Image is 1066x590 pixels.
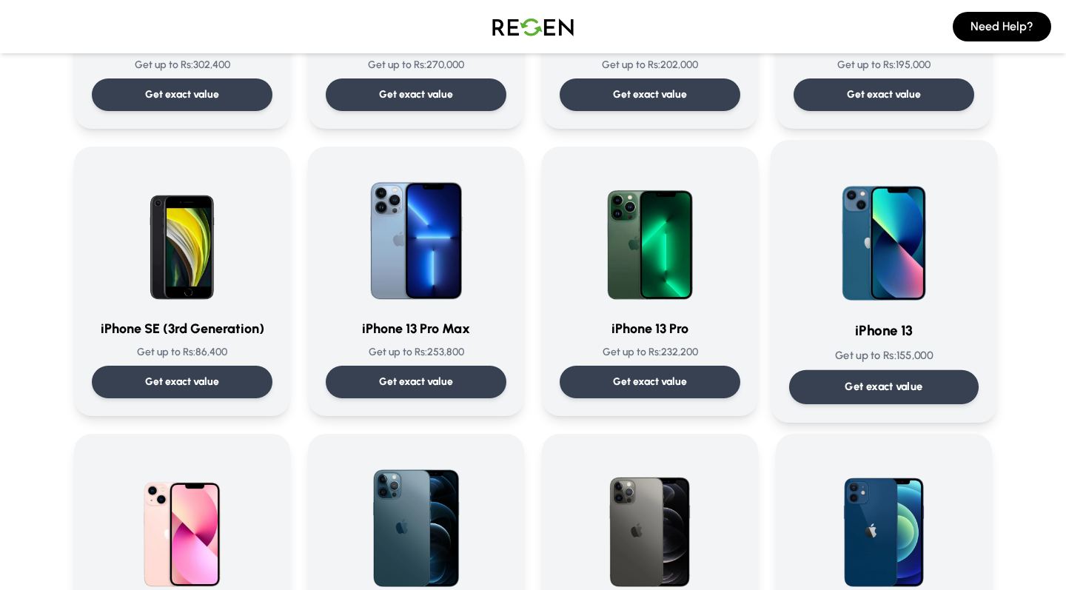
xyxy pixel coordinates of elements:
p: Get up to Rs: 302,400 [92,58,272,73]
p: Get up to Rs: 195,000 [794,58,974,73]
p: Get up to Rs: 270,000 [326,58,506,73]
p: Get exact value [379,87,453,102]
h3: iPhone 13 Pro Max [326,318,506,339]
button: Need Help? [953,12,1051,41]
p: Get up to Rs: 232,200 [560,345,740,360]
img: iPhone 13 [809,158,959,308]
p: Get exact value [613,87,687,102]
p: Get exact value [145,375,219,389]
p: Get exact value [847,87,921,102]
p: Get exact value [379,375,453,389]
h3: iPhone SE (3rd Generation) [92,318,272,339]
img: iPhone SE (3rd Generation) [111,164,253,306]
h3: iPhone 13 [789,321,979,342]
p: Get up to Rs: 155,000 [789,348,979,363]
p: Get up to Rs: 202,000 [560,58,740,73]
h3: iPhone 13 Pro [560,318,740,339]
img: iPhone 13 Pro Max [345,164,487,306]
img: iPhone 13 Pro [579,164,721,306]
p: Get exact value [613,375,687,389]
p: Get exact value [145,87,219,102]
img: Logo [481,6,585,47]
p: Get up to Rs: 86,400 [92,345,272,360]
p: Get up to Rs: 253,800 [326,345,506,360]
p: Get exact value [845,379,923,395]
